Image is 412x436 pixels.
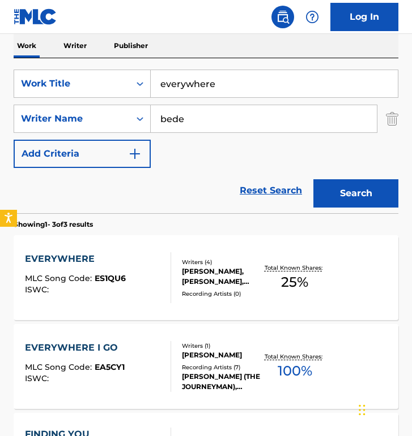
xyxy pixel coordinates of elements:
[14,34,40,58] p: Work
[14,70,398,213] form: Search Form
[95,362,125,372] span: EA5CY1
[25,341,125,355] div: EVERYWHERE I GO
[21,77,123,90] div: Work Title
[281,272,308,292] span: 25 %
[265,264,325,272] p: Total Known Shares:
[182,350,262,360] div: [PERSON_NAME]
[355,382,412,436] iframe: Chat Widget
[265,352,325,361] p: Total Known Shares:
[14,8,57,25] img: MLC Logo
[182,372,262,392] div: [PERSON_NAME] (THE JOURNEYMAN), [PERSON_NAME] (THE JOURNEYMAN), [PERSON_NAME] THE JOURNEYMAN, [PE...
[21,112,123,126] div: Writer Name
[111,34,151,58] p: Publisher
[182,363,262,372] div: Recording Artists ( 7 )
[60,34,90,58] p: Writer
[14,219,93,230] p: Showing 1 - 3 of 3 results
[14,140,151,168] button: Add Criteria
[14,235,398,320] a: EVERYWHEREMLC Song Code:ES1QU6ISWC:Writers (4)[PERSON_NAME], [PERSON_NAME], [PERSON_NAME], [PERSO...
[25,252,126,266] div: EVERYWHERE
[386,105,398,133] img: Delete Criterion
[182,266,262,287] div: [PERSON_NAME], [PERSON_NAME], [PERSON_NAME], [PERSON_NAME]
[278,361,312,381] span: 100 %
[330,3,398,31] a: Log In
[25,362,95,372] span: MLC Song Code :
[359,393,366,427] div: Drag
[271,6,294,28] a: Public Search
[95,273,126,283] span: ES1QU6
[25,284,52,295] span: ISWC :
[25,373,52,383] span: ISWC :
[25,273,95,283] span: MLC Song Code :
[305,10,319,24] img: help
[128,147,142,161] img: 9d2ae6d4665cec9f34b9.svg
[182,290,262,298] div: Recording Artists ( 0 )
[182,258,262,266] div: Writers ( 4 )
[276,10,290,24] img: search
[301,6,324,28] div: Help
[14,324,398,409] a: EVERYWHERE I GOMLC Song Code:EA5CY1ISWC:Writers (1)[PERSON_NAME]Recording Artists (7)[PERSON_NAME...
[234,178,308,203] a: Reset Search
[182,342,262,350] div: Writers ( 1 )
[313,179,398,208] button: Search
